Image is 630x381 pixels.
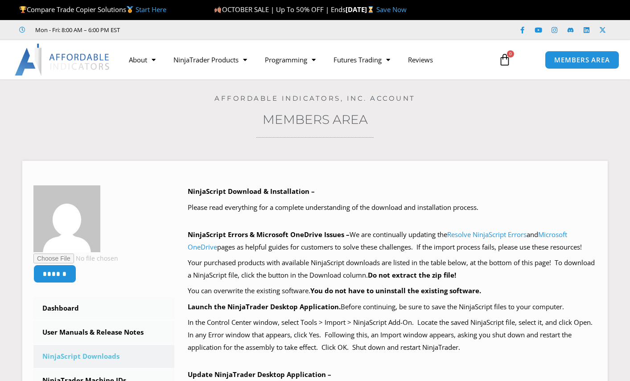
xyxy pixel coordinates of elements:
[33,345,174,368] a: NinjaScript Downloads
[33,297,174,320] a: Dashboard
[214,5,345,14] span: OCTOBER SALE | Up To 50% OFF | Ends
[545,51,619,69] a: MEMBERS AREA
[554,57,610,63] span: MEMBERS AREA
[188,370,331,379] b: Update NinjaTrader Desktop Application –
[368,270,456,279] b: Do not extract the zip file!
[310,286,481,295] b: You do not have to uninstall the existing software.
[263,112,368,127] a: Members Area
[127,6,133,13] img: 🥇
[19,5,166,14] span: Compare Trade Copier Solutions
[120,49,492,70] nav: Menu
[188,301,597,313] p: Before continuing, be sure to save the NinjaScript files to your computer.
[367,6,374,13] img: ⌛
[33,321,174,344] a: User Manuals & Release Notes
[136,5,166,14] a: Start Here
[120,49,165,70] a: About
[188,285,597,297] p: You can overwrite the existing software.
[33,185,100,252] img: 467a9f228cabc404d5d7539ccf559158bf6ffa4226d9a06c3f038d6bd31b1eb8
[188,230,567,251] a: Microsoft OneDrive
[188,257,597,282] p: Your purchased products with available NinjaScript downloads are listed in the table below, at th...
[447,230,527,239] a: Resolve NinjaScript Errors
[325,49,399,70] a: Futures Trading
[399,49,442,70] a: Reviews
[33,25,120,35] span: Mon - Fri: 8:00 AM – 6:00 PM EST
[376,5,407,14] a: Save Now
[346,5,376,14] strong: [DATE]
[256,49,325,70] a: Programming
[214,6,221,13] img: 🍂
[188,316,597,354] p: In the Control Center window, select Tools > Import > NinjaScript Add-On. Locate the saved NinjaS...
[188,229,597,254] p: We are continually updating the and pages as helpful guides for customers to solve these challeng...
[188,187,315,196] b: NinjaScript Download & Installation –
[188,302,341,311] b: Launch the NinjaTrader Desktop Application.
[15,44,111,76] img: LogoAI | Affordable Indicators – NinjaTrader
[20,6,26,13] img: 🏆
[214,94,416,102] a: Affordable Indicators, Inc. Account
[188,201,597,214] p: Please read everything for a complete understanding of the download and installation process.
[507,50,514,57] span: 0
[132,25,266,34] iframe: Customer reviews powered by Trustpilot
[485,47,524,73] a: 0
[188,230,350,239] b: NinjaScript Errors & Microsoft OneDrive Issues –
[165,49,256,70] a: NinjaTrader Products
